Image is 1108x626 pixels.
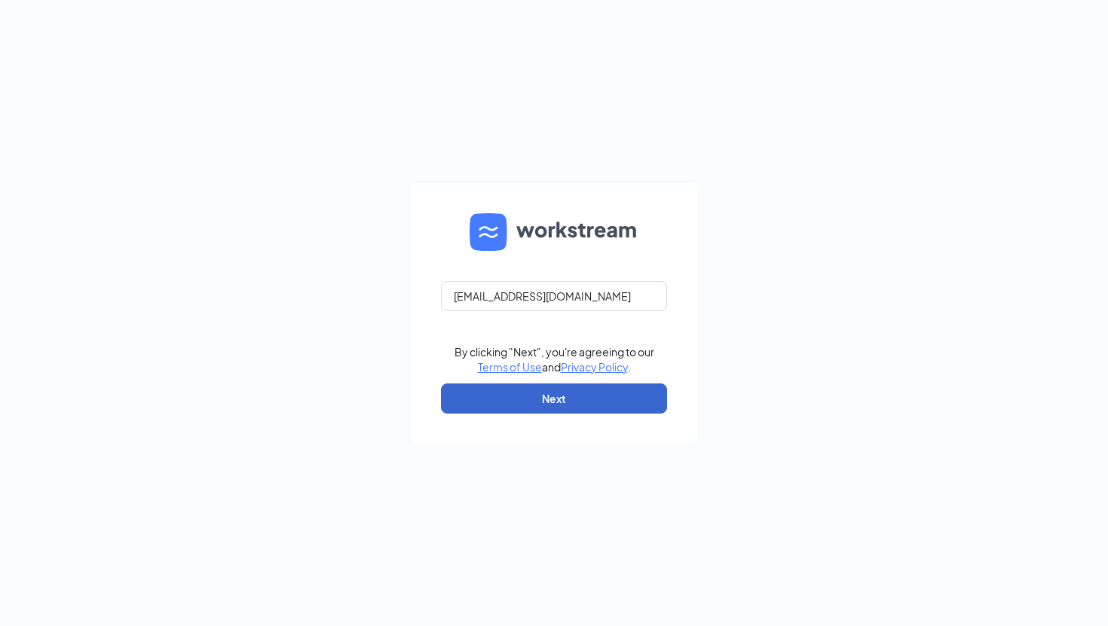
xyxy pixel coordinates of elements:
[455,344,654,374] div: By clicking "Next", you're agreeing to our and .
[441,281,667,311] input: Email
[441,383,667,414] button: Next
[561,360,628,374] a: Privacy Policy
[470,213,638,251] img: WS logo and Workstream text
[478,360,542,374] a: Terms of Use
